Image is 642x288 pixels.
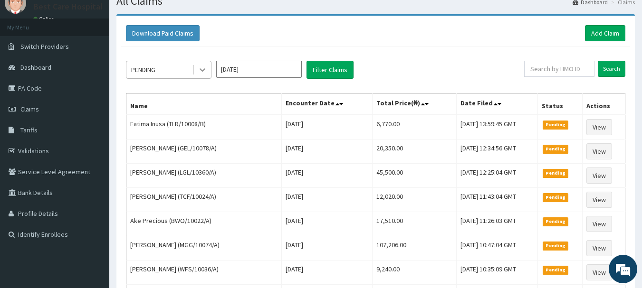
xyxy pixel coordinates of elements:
[457,115,538,139] td: [DATE] 13:59:45 GMT
[457,188,538,212] td: [DATE] 11:43:04 GMT
[543,193,569,202] span: Pending
[156,5,179,28] div: Minimize live chat window
[373,93,457,115] th: Total Price(₦)
[126,188,282,212] td: [PERSON_NAME] (TCF/10024/A)
[373,188,457,212] td: 12,020.00
[586,119,612,135] a: View
[457,260,538,285] td: [DATE] 10:35:09 GMT
[282,139,373,164] td: [DATE]
[373,139,457,164] td: 20,350.00
[126,236,282,260] td: [PERSON_NAME] (MGG/10074/A)
[126,260,282,285] td: [PERSON_NAME] (WFS/10036/A)
[307,61,354,79] button: Filter Claims
[126,93,282,115] th: Name
[126,25,200,41] button: Download Paid Claims
[126,139,282,164] td: [PERSON_NAME] (GEL/10078/A)
[543,121,569,129] span: Pending
[216,61,302,78] input: Select Month and Year
[282,93,373,115] th: Encounter Date
[457,212,538,236] td: [DATE] 11:26:03 GMT
[49,53,160,65] div: Chat with us now
[586,192,612,208] a: View
[585,25,625,41] a: Add Claim
[457,164,538,188] td: [DATE] 12:25:04 GMT
[18,47,38,71] img: d_794563401_company_1708531726252_794563401
[20,126,38,134] span: Tariffs
[282,212,373,236] td: [DATE]
[20,42,69,51] span: Switch Providers
[537,93,582,115] th: Status
[33,2,103,11] p: Best Care Hospital
[131,65,155,74] div: PENDING
[126,115,282,139] td: Fatima Inusa (TLR/10008/B)
[282,236,373,260] td: [DATE]
[373,260,457,285] td: 9,240.00
[282,188,373,212] td: [DATE]
[5,189,181,223] textarea: Type your message and hit 'Enter'
[33,16,56,22] a: Online
[373,115,457,139] td: 6,770.00
[543,145,569,153] span: Pending
[586,167,612,184] a: View
[282,164,373,188] td: [DATE]
[543,266,569,274] span: Pending
[524,61,594,77] input: Search by HMO ID
[457,139,538,164] td: [DATE] 12:34:56 GMT
[373,212,457,236] td: 17,510.00
[126,212,282,236] td: Ake Precious (BWO/10022/A)
[543,217,569,226] span: Pending
[543,242,569,250] span: Pending
[282,260,373,285] td: [DATE]
[586,216,612,232] a: View
[582,93,625,115] th: Actions
[373,164,457,188] td: 45,500.00
[55,84,131,180] span: We're online!
[457,93,538,115] th: Date Filed
[586,240,612,256] a: View
[126,164,282,188] td: [PERSON_NAME] (LGL/10360/A)
[598,61,625,77] input: Search
[20,63,51,72] span: Dashboard
[20,105,39,113] span: Claims
[282,115,373,139] td: [DATE]
[586,264,612,280] a: View
[373,236,457,260] td: 107,206.00
[586,143,612,159] a: View
[457,236,538,260] td: [DATE] 10:47:04 GMT
[543,169,569,177] span: Pending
